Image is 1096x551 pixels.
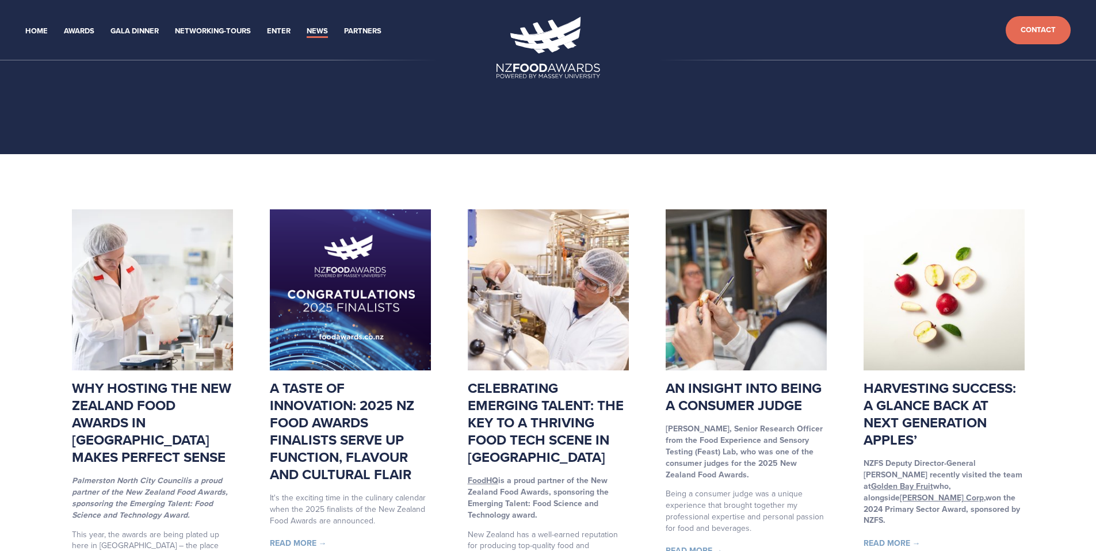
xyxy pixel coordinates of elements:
img: Celebrating Emerging Talent: The Key to a thriving food tech scene in New Zealand [468,209,629,370]
img: An insight into being a consumer judge [666,209,827,370]
strong: who, alongside [864,480,953,503]
a: [PERSON_NAME] Corp [900,492,984,503]
strong: won the 2024 Primary Sector Award, sponsored by NZFS. [864,492,1022,526]
img: Why hosting the New Zealand Food Awards in Palmy makes perfect sense [72,209,233,370]
a: Read More → [270,537,327,549]
a: Networking-Tours [175,25,251,38]
a: FoodHQ [468,475,498,486]
a: Celebrating Emerging Talent: The Key to a thriving food tech scene in [GEOGRAPHIC_DATA] [468,378,624,467]
a: News [307,25,328,38]
a: Harvesting success: A glance back at Next Generation Apples’ [864,378,1016,450]
p: It's the exciting time in the culinary calendar when the 2025 finalists of the New Zealand Food A... [270,492,431,527]
a: Read More → [864,537,921,549]
a: An insight into being a consumer judge [666,378,822,415]
a: Gala Dinner [110,25,159,38]
strong: NZFS Deputy Director-General [PERSON_NAME] recently visited the team at [864,457,1025,492]
img: Harvesting success: A glance back at Next Generation Apples’ [864,209,1025,370]
u: , [984,492,986,503]
a: Partners [344,25,381,38]
img: A taste of innovation: 2025 NZ Food Awards finalists serve up function, flavour and cultural flair [270,209,431,370]
p: Being a consumer judge was a unique experience that brought together my professional expertise an... [666,488,827,534]
a: Golden Bay Fruit [871,480,933,492]
a: A taste of innovation: 2025 NZ Food Awards finalists serve up function, flavour and cultural flair [270,378,414,484]
strong: is a proud partner of the New Zealand Food Awards, sponsoring the Emerging Talent: Food Science a... [468,475,611,521]
a: Why hosting the New Zealand Food Awards in [GEOGRAPHIC_DATA] makes perfect sense [72,378,231,467]
strong: [PERSON_NAME], Senior Research Officer from the Food Experience and Sensory Testing (Feast) Lab, ... [666,423,825,480]
a: Contact [1006,16,1071,44]
a: Palmerston North City Council [72,475,185,486]
a: Enter [267,25,291,38]
a: Awards [64,25,94,38]
a: Home [25,25,48,38]
em: is a proud partner of the New Zealand Food Awards, sponsoring the Emerging Talent: Food Science a... [72,475,230,521]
